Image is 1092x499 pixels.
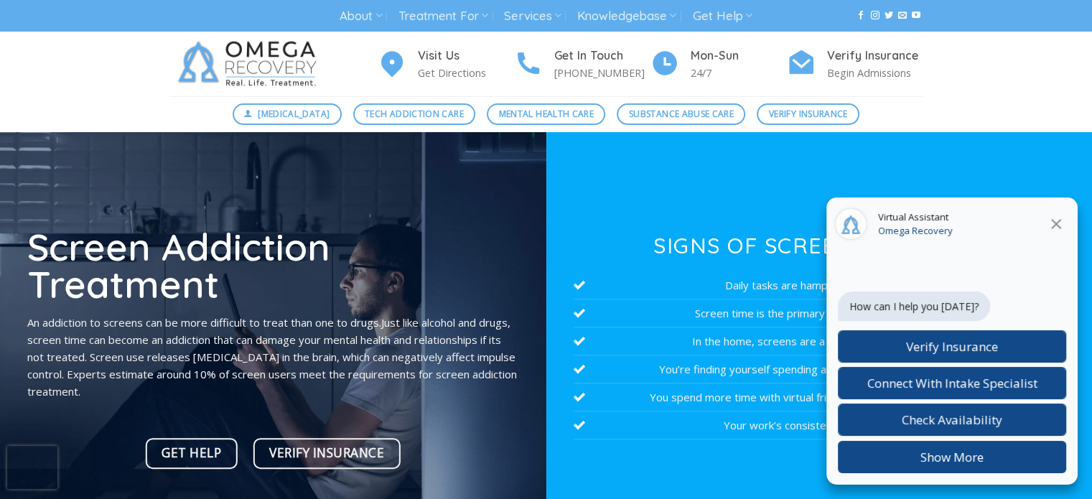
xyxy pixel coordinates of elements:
[487,103,605,125] a: Mental Health Care
[353,103,476,125] a: Tech Addiction Care
[253,438,401,469] a: Verify Insurance
[162,443,221,463] span: Get Help
[499,107,594,121] span: Mental Health Care
[885,11,893,21] a: Follow on Twitter
[693,3,752,29] a: Get Help
[898,11,907,21] a: Send us an email
[169,32,331,96] img: Omega Recovery
[574,411,1065,439] li: Your work’s consistency has deteriorated.
[574,271,1065,299] li: Daily tasks are hampered by screen time.
[757,103,859,125] a: Verify Insurance
[514,47,650,82] a: Get In Touch [PHONE_NUMBER]
[554,47,650,65] h4: Get In Touch
[233,103,342,125] a: [MEDICAL_DATA]
[146,438,238,469] a: Get Help
[27,314,518,400] p: An addiction to screens can be more difficult to treat than one to drugs.Just like alcohol and dr...
[574,235,1065,256] h3: Signs of Screen Addiction
[258,107,330,121] span: [MEDICAL_DATA]
[827,65,923,81] p: Begin Admissions
[378,47,514,82] a: Visit Us Get Directions
[418,47,514,65] h4: Visit Us
[769,107,848,121] span: Verify Insurance
[691,65,787,81] p: 24/7
[574,383,1065,411] li: You spend more time with virtual friends than you do with actual friends.
[504,3,561,29] a: Services
[365,107,464,121] span: Tech Addiction Care
[574,327,1065,355] li: In the home, screens are a major source of contention.
[418,65,514,81] p: Get Directions
[691,47,787,65] h4: Mon-Sun
[617,103,745,125] a: Substance Abuse Care
[577,3,676,29] a: Knowledgebase
[269,443,384,463] span: Verify Insurance
[629,107,734,121] span: Substance Abuse Care
[554,65,650,81] p: [PHONE_NUMBER]
[787,47,923,82] a: Verify Insurance Begin Admissions
[340,3,382,29] a: About
[574,299,1065,327] li: Screen time is the primary source of pleasure for you.
[398,3,488,29] a: Treatment For
[870,11,879,21] a: Follow on Instagram
[574,355,1065,383] li: You’re finding yourself spending an increasing amount of time online.
[857,11,865,21] a: Follow on Facebook
[27,228,518,303] h1: Screen Addiction Treatment
[827,47,923,65] h4: Verify Insurance
[7,446,57,489] iframe: reCAPTCHA
[912,11,920,21] a: Follow on YouTube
